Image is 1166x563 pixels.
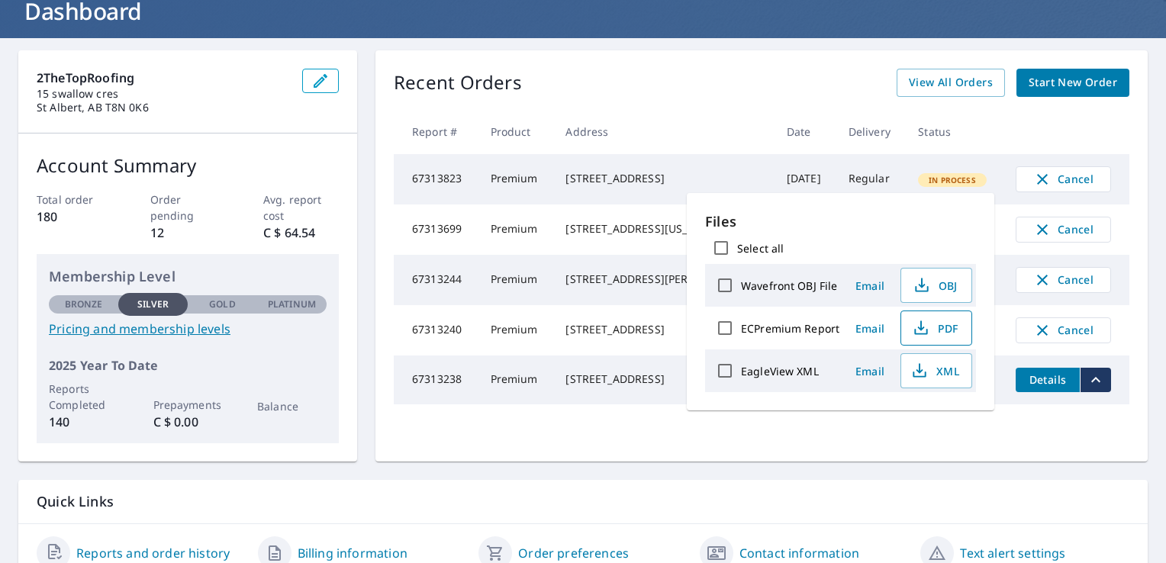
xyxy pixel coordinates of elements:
[741,364,819,378] label: EagleView XML
[705,211,976,232] p: Files
[37,69,290,87] p: 2TheTopRoofing
[900,353,972,388] button: XML
[153,397,223,413] p: Prepayments
[553,109,774,154] th: Address
[257,398,327,414] p: Balance
[209,298,235,311] p: Gold
[565,221,762,236] div: [STREET_ADDRESS][US_STATE]
[909,73,993,92] span: View All Orders
[37,87,290,101] p: 15 swallow cres
[137,298,169,311] p: Silver
[900,310,972,346] button: PDF
[394,154,478,204] td: 67313823
[49,413,118,431] p: 140
[478,255,554,305] td: Premium
[846,317,894,340] button: Email
[49,320,327,338] a: Pricing and membership levels
[263,224,339,242] p: C $ 64.54
[565,372,762,387] div: [STREET_ADDRESS]
[1016,317,1111,343] button: Cancel
[1029,73,1117,92] span: Start New Order
[1032,321,1095,339] span: Cancel
[910,319,959,337] span: PDF
[263,191,339,224] p: Avg. report cost
[1016,267,1111,293] button: Cancel
[1032,170,1095,188] span: Cancel
[49,381,118,413] p: Reports Completed
[76,544,230,562] a: Reports and order history
[906,109,1003,154] th: Status
[518,544,629,562] a: Order preferences
[37,191,112,208] p: Total order
[65,298,103,311] p: Bronze
[37,152,339,179] p: Account Summary
[836,109,907,154] th: Delivery
[565,171,762,186] div: [STREET_ADDRESS]
[900,268,972,303] button: OBJ
[741,278,837,293] label: Wavefront OBJ File
[478,109,554,154] th: Product
[846,359,894,383] button: Email
[897,69,1005,97] a: View All Orders
[478,305,554,355] td: Premium
[478,355,554,404] td: Premium
[37,101,290,114] p: St Albert, AB T8N 0K6
[394,204,478,255] td: 67313699
[910,276,959,294] span: OBJ
[153,413,223,431] p: C $ 0.00
[394,109,478,154] th: Report #
[960,544,1065,562] a: Text alert settings
[739,544,859,562] a: Contact information
[1080,368,1111,392] button: filesDropdownBtn-67313238
[920,175,985,185] span: In Process
[298,544,407,562] a: Billing information
[150,224,226,242] p: 12
[37,492,1129,511] p: Quick Links
[1016,217,1111,243] button: Cancel
[846,274,894,298] button: Email
[737,241,784,256] label: Select all
[268,298,316,311] p: Platinum
[49,266,327,287] p: Membership Level
[565,272,762,287] div: [STREET_ADDRESS][PERSON_NAME]
[394,305,478,355] td: 67313240
[910,362,959,380] span: XML
[150,191,226,224] p: Order pending
[394,255,478,305] td: 67313244
[1016,368,1080,392] button: detailsBtn-67313238
[852,364,888,378] span: Email
[852,321,888,336] span: Email
[478,154,554,204] td: Premium
[478,204,554,255] td: Premium
[394,69,522,97] p: Recent Orders
[394,355,478,404] td: 67313238
[1032,271,1095,289] span: Cancel
[1016,69,1129,97] a: Start New Order
[1032,220,1095,239] span: Cancel
[1016,166,1111,192] button: Cancel
[37,208,112,226] p: 180
[49,356,327,375] p: 2025 Year To Date
[852,278,888,293] span: Email
[775,109,836,154] th: Date
[565,322,762,337] div: [STREET_ADDRESS]
[836,154,907,204] td: Regular
[775,154,836,204] td: [DATE]
[1025,372,1071,387] span: Details
[741,321,839,336] label: ECPremium Report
